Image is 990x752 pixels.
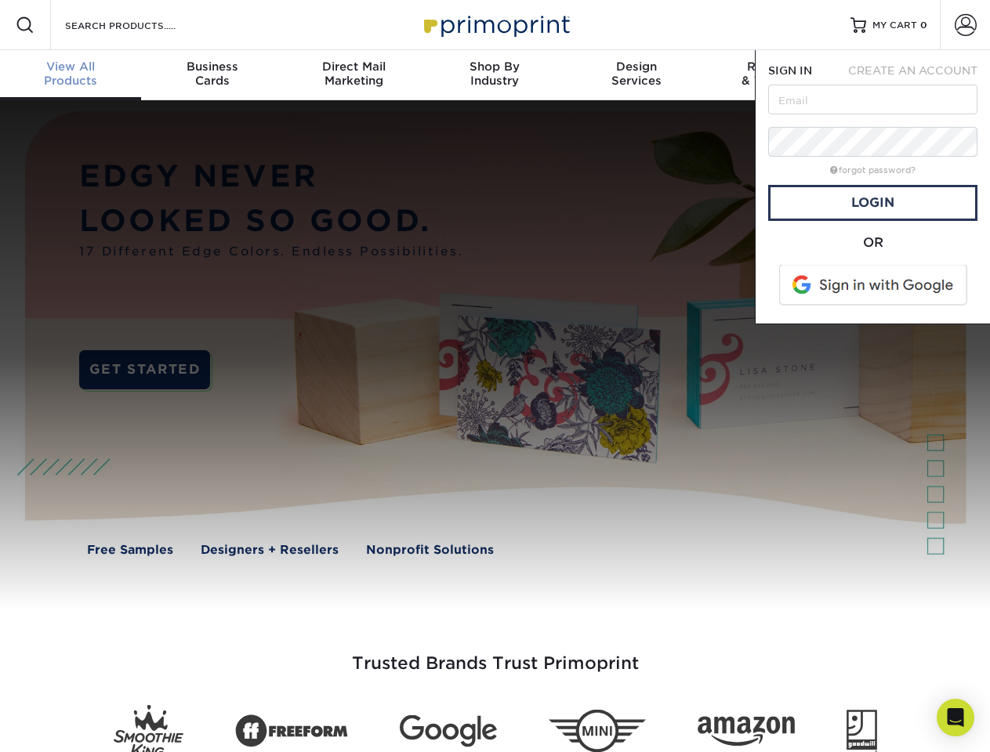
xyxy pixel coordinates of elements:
[283,60,424,88] div: Marketing
[566,60,707,74] span: Design
[872,19,917,32] span: MY CART
[768,85,977,114] input: Email
[707,50,848,100] a: Resources& Templates
[141,60,282,74] span: Business
[566,50,707,100] a: DesignServices
[848,64,977,77] span: CREATE AN ACCOUNT
[424,50,565,100] a: Shop ByIndustry
[698,717,795,747] img: Amazon
[937,699,974,736] div: Open Intercom Messenger
[141,50,282,100] a: BusinessCards
[768,64,812,77] span: SIGN IN
[283,50,424,100] a: Direct MailMarketing
[424,60,565,74] span: Shop By
[63,16,216,34] input: SEARCH PRODUCTS.....
[920,20,927,31] span: 0
[283,60,424,74] span: Direct Mail
[424,60,565,88] div: Industry
[707,60,848,88] div: & Templates
[847,710,877,752] img: Goodwill
[566,60,707,88] div: Services
[400,715,497,747] img: Google
[37,616,954,692] h3: Trusted Brands Trust Primoprint
[141,60,282,88] div: Cards
[768,185,977,221] a: Login
[707,60,848,74] span: Resources
[417,8,574,42] img: Primoprint
[830,165,916,175] a: forgot password?
[768,233,977,252] div: OR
